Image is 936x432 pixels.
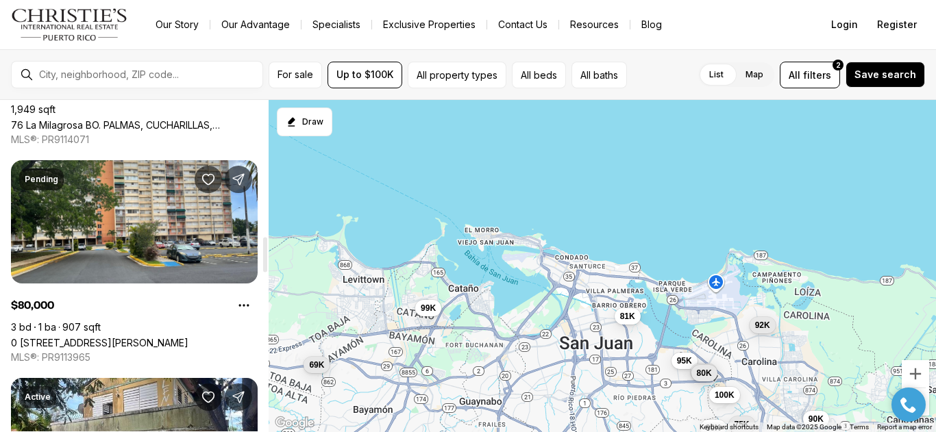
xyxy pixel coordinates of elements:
a: 76 La Milagrosa BO. PALMAS, CUCHARILLAS, CATANO PR, 00962 [11,119,258,131]
span: 69K [309,359,324,370]
span: 99K [421,303,436,314]
a: Our Story [145,15,210,34]
button: For sale [269,62,322,88]
button: All beds [512,62,566,88]
button: Allfilters2 [780,62,840,88]
button: 95K [672,353,698,369]
span: 75K [735,419,750,430]
a: Specialists [301,15,371,34]
span: 2 [836,60,841,71]
span: Map data ©2025 Google [767,423,841,431]
a: 0 CALLE EIDER #1, SAN JUAN PR, 00923 [11,337,188,348]
button: 69K [304,357,330,373]
button: Keyboard shortcuts [700,422,759,432]
span: Up to $100K [336,69,393,80]
span: 100K [715,390,735,401]
button: Zoom in [902,360,929,387]
button: All baths [571,62,627,88]
button: Share Property [225,383,252,411]
button: Save Property: 0 CALLE EIDER #1 [195,166,222,193]
a: Exclusive Properties [372,15,487,34]
span: 90K [809,414,824,424]
span: All [789,68,800,82]
label: Map [735,62,774,87]
p: Pending [25,174,58,185]
button: Share Property [225,166,252,193]
button: 99K [415,300,441,316]
label: List [698,62,735,87]
img: logo [11,8,128,41]
button: 90K [803,411,829,427]
a: Our Advantage [210,15,301,34]
img: Google [272,414,317,432]
span: Register [877,19,917,30]
span: Login [831,19,858,30]
a: Blog [630,15,673,34]
button: Save Property: Calle William BO. OBRERO [195,383,222,411]
button: Login [823,11,866,38]
a: Terms (opens in new tab) [850,423,869,431]
button: Property options [230,292,258,319]
span: filters [803,68,831,82]
span: Save search [854,69,916,80]
button: Up to $100K [328,62,402,88]
button: 98K [691,364,717,380]
button: Start drawing [277,107,332,136]
button: 92K [750,317,776,333]
span: For sale [278,69,313,80]
a: Resources [559,15,630,34]
button: All property types [408,62,506,88]
button: 80K [691,365,717,381]
span: 92K [755,320,770,331]
button: Contact Us [487,15,558,34]
button: 81K [615,308,641,325]
a: Report a map error [877,423,932,431]
p: Active [25,392,51,403]
button: 100K [709,387,740,403]
span: 81K [620,311,635,322]
span: 95K [677,355,692,366]
button: Register [869,11,925,38]
span: 80K [697,368,712,379]
a: Open this area in Google Maps (opens a new window) [272,414,317,432]
button: Save search [846,62,925,88]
